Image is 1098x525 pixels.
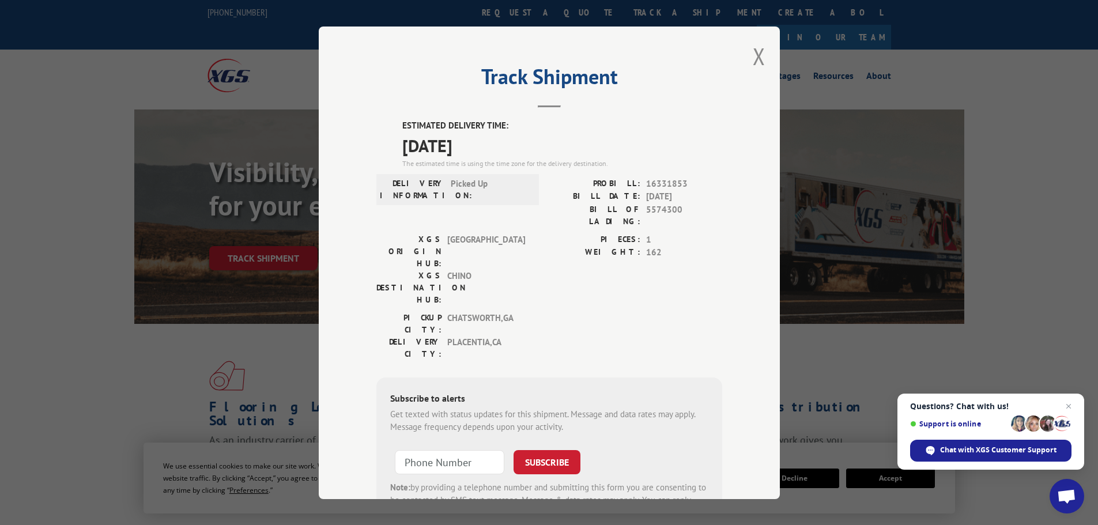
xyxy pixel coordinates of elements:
span: [DATE] [402,132,722,158]
span: 162 [646,246,722,259]
label: PICKUP CITY: [376,311,442,335]
strong: Note: [390,481,410,492]
span: PLACENTIA , CA [447,335,525,360]
label: WEIGHT: [549,246,640,259]
h2: Track Shipment [376,69,722,90]
label: BILL OF LADING: [549,203,640,227]
span: Support is online [910,420,1007,428]
div: by providing a telephone number and submitting this form you are consenting to be contacted by SM... [390,481,708,520]
label: BILL DATE: [549,190,640,203]
div: Chat with XGS Customer Support [910,440,1071,462]
label: DELIVERY CITY: [376,335,442,360]
span: CHINO [447,269,525,305]
label: DELIVERY INFORMATION: [380,177,445,201]
span: [DATE] [646,190,722,203]
button: Close modal [753,41,765,71]
div: Get texted with status updates for this shipment. Message and data rates may apply. Message frequ... [390,407,708,433]
div: The estimated time is using the time zone for the delivery destination. [402,158,722,168]
span: CHATSWORTH , GA [447,311,525,335]
input: Phone Number [395,450,504,474]
div: Open chat [1050,479,1084,513]
div: Subscribe to alerts [390,391,708,407]
span: Chat with XGS Customer Support [940,445,1057,455]
label: XGS DESTINATION HUB: [376,269,442,305]
span: 16331853 [646,177,722,190]
span: [GEOGRAPHIC_DATA] [447,233,525,269]
label: ESTIMATED DELIVERY TIME: [402,119,722,133]
label: PROBILL: [549,177,640,190]
button: SUBSCRIBE [514,450,580,474]
span: 1 [646,233,722,246]
span: Close chat [1062,399,1076,413]
span: Questions? Chat with us! [910,402,1071,411]
span: 5574300 [646,203,722,227]
label: XGS ORIGIN HUB: [376,233,442,269]
label: PIECES: [549,233,640,246]
span: Picked Up [451,177,529,201]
